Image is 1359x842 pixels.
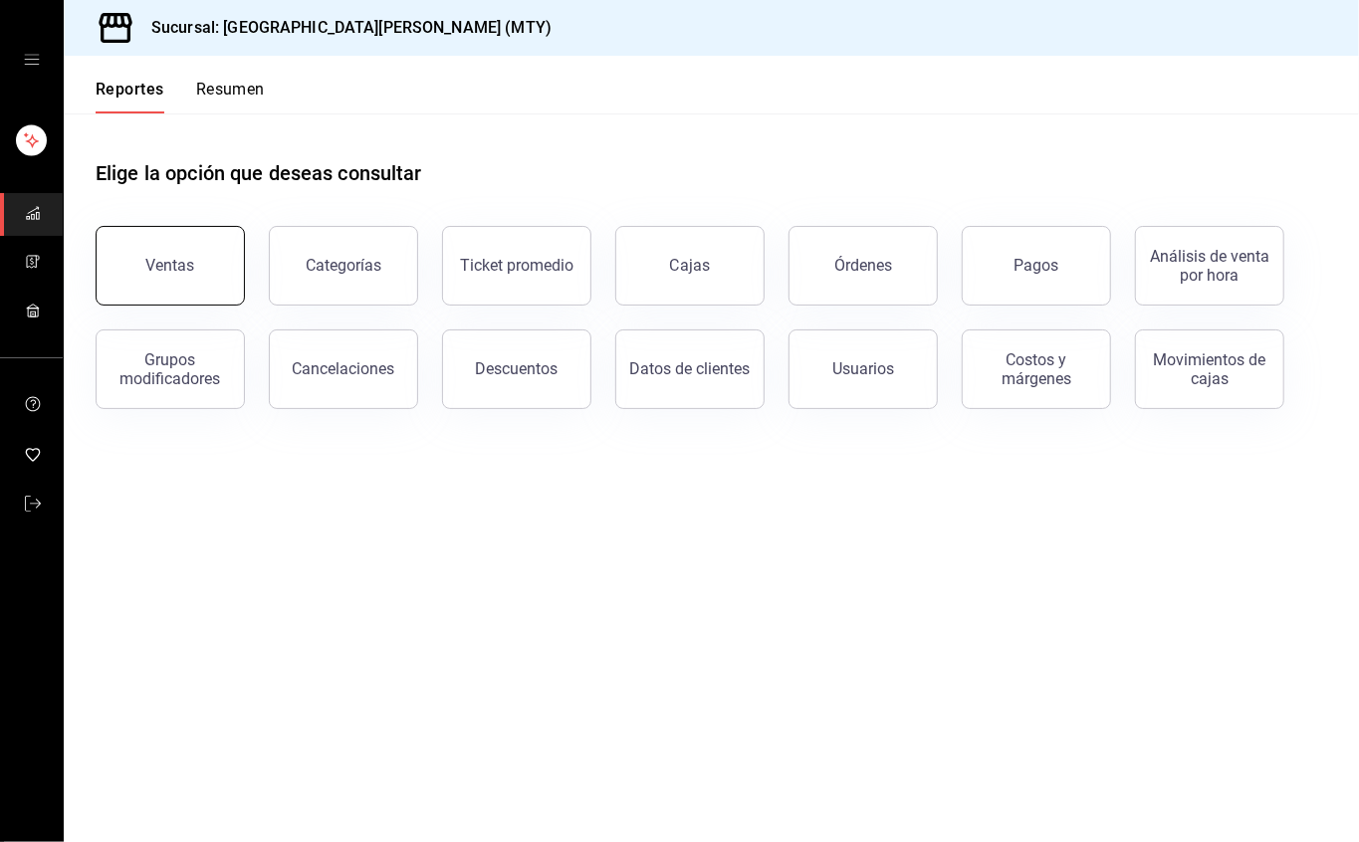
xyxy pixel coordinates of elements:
div: Categorías [306,256,381,275]
div: Órdenes [834,256,892,275]
button: Pagos [962,226,1111,306]
button: Costos y márgenes [962,329,1111,409]
div: Pagos [1015,256,1059,275]
div: Grupos modificadores [109,350,232,388]
button: Órdenes [789,226,938,306]
button: Reportes [96,80,164,113]
button: open drawer [24,52,40,68]
a: Cajas [615,226,765,306]
button: Resumen [196,80,265,113]
button: Ventas [96,226,245,306]
button: Análisis de venta por hora [1135,226,1284,306]
div: navigation tabs [96,80,265,113]
div: Cancelaciones [293,359,395,378]
button: Descuentos [442,329,591,409]
div: Datos de clientes [630,359,751,378]
div: Descuentos [476,359,559,378]
div: Movimientos de cajas [1148,350,1271,388]
button: Grupos modificadores [96,329,245,409]
div: Análisis de venta por hora [1148,247,1271,285]
div: Ticket promedio [460,256,573,275]
div: Cajas [670,254,711,278]
button: Categorías [269,226,418,306]
h3: Sucursal: [GEOGRAPHIC_DATA][PERSON_NAME] (MTY) [135,16,552,40]
div: Ventas [146,256,195,275]
button: Usuarios [789,329,938,409]
button: Datos de clientes [615,329,765,409]
button: Cancelaciones [269,329,418,409]
div: Usuarios [832,359,894,378]
h1: Elige la opción que deseas consultar [96,158,422,188]
button: Movimientos de cajas [1135,329,1284,409]
button: Ticket promedio [442,226,591,306]
div: Costos y márgenes [975,350,1098,388]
